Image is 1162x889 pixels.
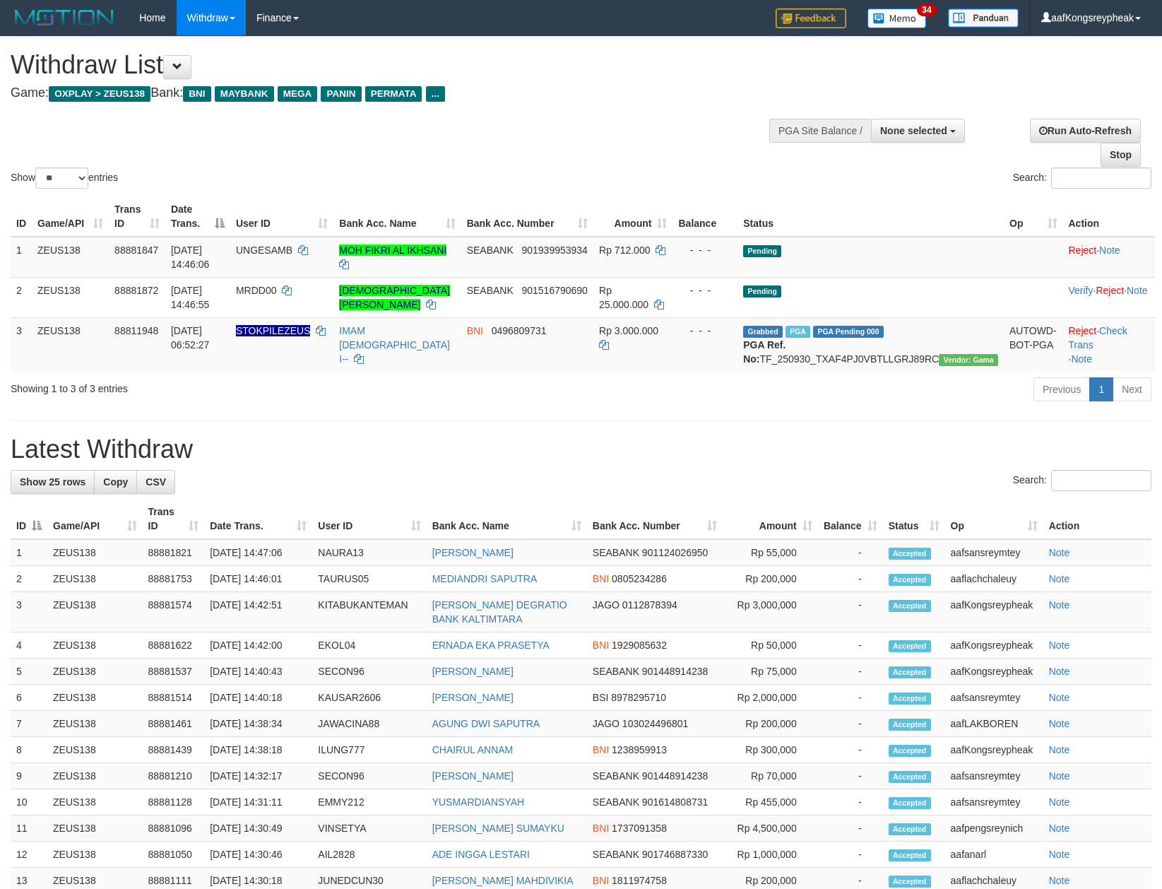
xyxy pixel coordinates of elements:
[143,632,205,659] td: 88881622
[492,325,547,336] span: Copy 0496809731 to clipboard
[1069,325,1127,351] a: Check Trans
[432,640,550,651] a: ERNADA EKA PRASETYA
[1063,317,1156,372] td: · ·
[47,763,143,789] td: ZEUS138
[1071,353,1092,365] a: Note
[593,640,609,651] span: BNI
[432,692,514,703] a: [PERSON_NAME]
[171,325,210,351] span: [DATE] 06:52:27
[945,632,1043,659] td: aafKongsreypheak
[236,325,311,336] span: Nama rekening ada tanda titik/strip, harap diedit
[945,763,1043,789] td: aafsansreymtey
[889,745,931,757] span: Accepted
[47,737,143,763] td: ZEUS138
[743,245,781,257] span: Pending
[672,196,737,237] th: Balance
[1049,849,1070,860] a: Note
[622,718,688,729] span: Copy 103024496801 to clipboard
[432,823,564,834] a: [PERSON_NAME] SUMAYKU
[204,737,312,763] td: [DATE] 14:38:18
[785,326,810,338] span: Marked by aafsreyleap
[47,539,143,566] td: ZEUS138
[143,816,205,842] td: 88881096
[593,744,609,755] span: BNI
[737,196,1004,237] th: Status
[11,789,47,816] td: 10
[312,499,426,539] th: User ID: activate to sort column ascending
[47,685,143,711] td: ZEUS138
[467,325,483,336] span: BNI
[1089,377,1113,401] a: 1
[599,325,658,336] span: Rp 3.000.000
[723,592,818,632] td: Rp 3,000,000
[599,245,650,256] span: Rp 712.000
[593,770,639,782] span: SEABANK
[593,718,619,729] span: JAGO
[11,566,47,592] td: 2
[612,640,667,651] span: Copy 1929085632 to clipboard
[114,245,158,256] span: 88881847
[889,771,931,783] span: Accepted
[1049,666,1070,677] a: Note
[1069,285,1093,296] a: Verify
[312,711,426,737] td: JAWACINA88
[871,119,965,143] button: None selected
[678,324,732,338] div: - - -
[143,789,205,816] td: 88881128
[818,685,883,711] td: -
[642,666,708,677] span: Copy 901448914238 to clipboard
[143,685,205,711] td: 88881514
[47,842,143,868] td: ZEUS138
[114,285,158,296] span: 88881872
[11,376,473,396] div: Showing 1 to 3 of 3 entries
[103,476,128,488] span: Copy
[432,770,514,782] a: [PERSON_NAME]
[312,632,426,659] td: EKOL04
[11,435,1151,464] h1: Latest Withdraw
[47,566,143,592] td: ZEUS138
[1096,285,1124,296] a: Reject
[204,842,312,868] td: [DATE] 14:30:46
[204,566,312,592] td: [DATE] 14:46:01
[1013,167,1151,189] label: Search:
[236,285,277,296] span: MRDD00
[312,842,426,868] td: AIL2828
[678,283,732,298] div: - - -
[813,326,884,338] span: PGA Pending
[204,659,312,685] td: [DATE] 14:40:43
[312,763,426,789] td: SECON96
[339,245,446,256] a: MOH FIKRI AL IKHSANI
[678,243,732,257] div: - - -
[1049,573,1070,584] a: Note
[723,685,818,711] td: Rp 2,000,000
[945,659,1043,685] td: aafKongsreypheak
[47,789,143,816] td: ZEUS138
[612,744,667,755] span: Copy 1238959913 to clipboard
[593,796,639,808] span: SEABANK
[204,711,312,737] td: [DATE] 14:38:34
[642,796,708,808] span: Copy 901614808731 to clipboard
[312,685,426,711] td: KAUSAR2606
[945,711,1043,737] td: aafLAKBOREN
[1069,245,1097,256] a: Reject
[114,325,158,336] span: 88811948
[818,737,883,763] td: -
[11,685,47,711] td: 6
[165,196,230,237] th: Date Trans.: activate to sort column descending
[1069,325,1097,336] a: Reject
[11,816,47,842] td: 11
[1099,245,1120,256] a: Note
[47,632,143,659] td: ZEUS138
[1043,499,1151,539] th: Action
[32,196,109,237] th: Game/API: activate to sort column ascending
[321,86,361,102] span: PANIN
[611,692,666,703] span: Copy 8978295710 to clipboard
[467,285,514,296] span: SEABANK
[945,685,1043,711] td: aafsansreymtey
[143,539,205,566] td: 88881821
[11,167,118,189] label: Show entries
[204,685,312,711] td: [DATE] 14:40:18
[49,86,150,102] span: OXPLAY > ZEUS138
[593,547,639,558] span: SEABANK
[945,842,1043,868] td: aafanarl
